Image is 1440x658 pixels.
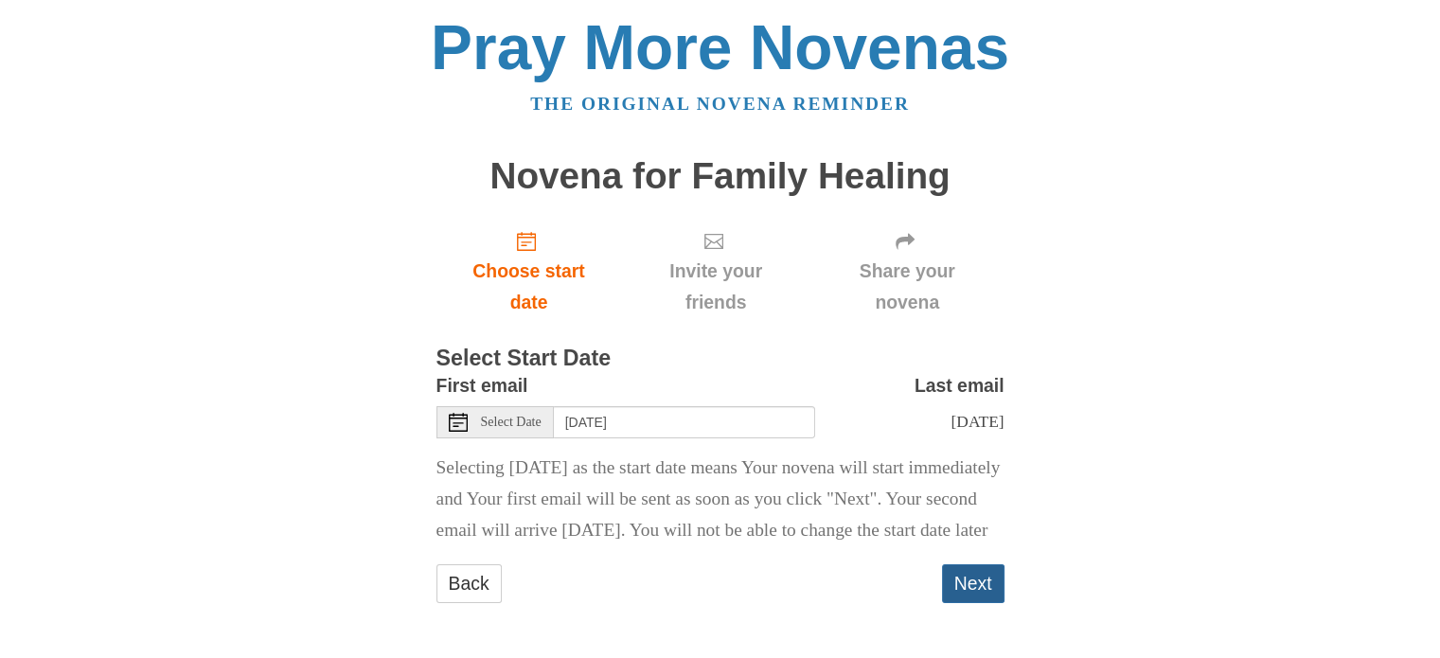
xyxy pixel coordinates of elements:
span: [DATE] [951,412,1004,431]
a: The original novena reminder [530,94,910,114]
a: Back [436,564,502,603]
button: Next [942,564,1004,603]
div: Click "Next" to confirm your start date first. [810,215,1004,328]
span: Invite your friends [640,256,791,318]
a: Pray More Novenas [431,12,1009,82]
h1: Novena for Family Healing [436,156,1004,197]
label: First email [436,370,528,401]
div: Click "Next" to confirm your start date first. [621,215,809,328]
a: Choose start date [436,215,622,328]
input: Use the arrow keys to pick a date [554,406,815,438]
h3: Select Start Date [436,347,1004,371]
p: Selecting [DATE] as the start date means Your novena will start immediately and Your first email ... [436,453,1004,546]
span: Choose start date [455,256,603,318]
label: Last email [915,370,1004,401]
span: Share your novena [829,256,986,318]
span: Select Date [481,416,542,429]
